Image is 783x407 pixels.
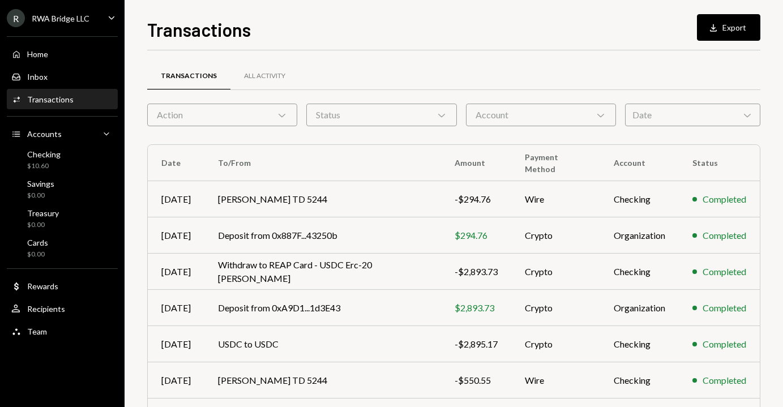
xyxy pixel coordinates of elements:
td: Withdraw to REAP Card - USDC Erc-20 [PERSON_NAME] [204,254,441,290]
td: Organization [600,217,679,254]
div: $294.76 [455,229,498,242]
div: Inbox [27,72,48,82]
td: Deposit from 0x887F...43250b [204,217,441,254]
div: Checking [27,149,61,159]
div: RWA Bridge LLC [32,14,89,23]
div: -$2,893.73 [455,265,498,279]
a: Inbox [7,66,118,87]
div: Recipients [27,304,65,314]
div: [DATE] [161,192,191,206]
div: Action [147,104,297,126]
a: Treasury$0.00 [7,205,118,232]
div: -$550.55 [455,374,498,387]
div: Status [306,104,456,126]
td: Wire [511,181,600,217]
div: Completed [703,192,746,206]
a: Accounts [7,123,118,144]
div: R [7,9,25,27]
div: [DATE] [161,265,191,279]
a: Savings$0.00 [7,175,118,203]
th: Payment Method [511,145,600,181]
div: All Activity [244,71,285,81]
div: Completed [703,301,746,315]
div: [DATE] [161,337,191,351]
div: $0.00 [27,250,48,259]
div: [DATE] [161,301,191,315]
td: Checking [600,181,679,217]
td: Crypto [511,326,600,362]
a: Home [7,44,118,64]
div: $0.00 [27,191,54,200]
td: Crypto [511,254,600,290]
a: Cards$0.00 [7,234,118,262]
div: [DATE] [161,374,191,387]
div: Completed [703,229,746,242]
td: Organization [600,290,679,326]
div: $10.60 [27,161,61,171]
td: Crypto [511,290,600,326]
a: Transactions [7,89,118,109]
div: Transactions [161,71,217,81]
div: Rewards [27,281,58,291]
div: Accounts [27,129,62,139]
td: Checking [600,254,679,290]
td: [PERSON_NAME] TD 5244 [204,181,441,217]
div: Cards [27,238,48,247]
div: Completed [703,337,746,351]
div: [DATE] [161,229,191,242]
h1: Transactions [147,18,251,41]
div: -$294.76 [455,192,498,206]
div: Completed [703,265,746,279]
th: Amount [441,145,511,181]
div: Transactions [27,95,74,104]
th: Status [679,145,760,181]
td: Checking [600,362,679,399]
td: Crypto [511,217,600,254]
a: Rewards [7,276,118,296]
button: Export [697,14,760,41]
a: Transactions [147,62,230,91]
div: Completed [703,374,746,387]
td: USDC to USDC [204,326,441,362]
a: Team [7,321,118,341]
div: Home [27,49,48,59]
a: All Activity [230,62,299,91]
div: Treasury [27,208,59,218]
td: Checking [600,326,679,362]
td: Wire [511,362,600,399]
div: Team [27,327,47,336]
a: Recipients [7,298,118,319]
th: Account [600,145,679,181]
div: -$2,895.17 [455,337,498,351]
div: $2,893.73 [455,301,498,315]
div: Account [466,104,616,126]
div: Savings [27,179,54,188]
div: Date [625,104,760,126]
a: Checking$10.60 [7,146,118,173]
td: [PERSON_NAME] TD 5244 [204,362,441,399]
div: $0.00 [27,220,59,230]
th: Date [148,145,204,181]
td: Deposit from 0xA9D1...1d3E43 [204,290,441,326]
th: To/From [204,145,441,181]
